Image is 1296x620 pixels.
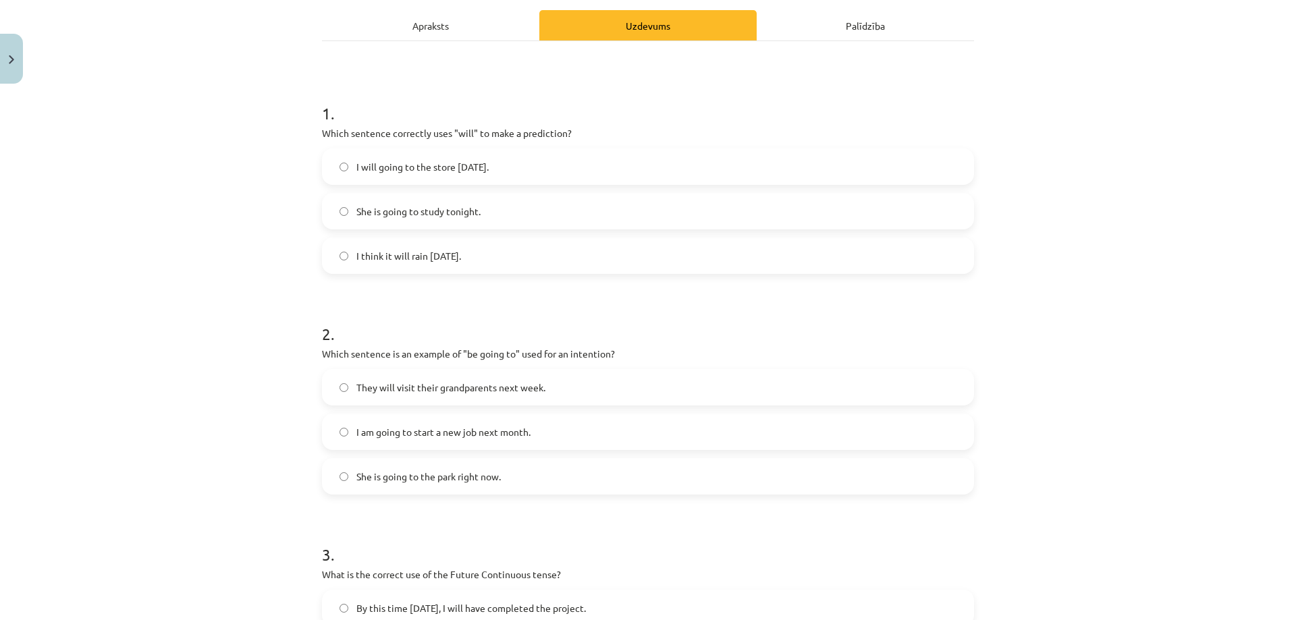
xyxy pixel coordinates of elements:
[757,10,974,40] div: Palīdzība
[356,381,545,395] span: They will visit their grandparents next week.
[340,472,348,481] input: She is going to the park right now.
[340,383,348,392] input: They will visit their grandparents next week.
[322,80,974,122] h1: 1 .
[356,160,489,174] span: I will going to the store [DATE].
[9,55,14,64] img: icon-close-lesson-0947bae3869378f0d4975bcd49f059093ad1ed9edebbc8119c70593378902aed.svg
[340,207,348,216] input: She is going to study tonight.
[322,10,539,40] div: Apraksts
[322,347,974,361] p: Which sentence is an example of "be going to" used for an intention?
[322,567,974,582] p: What is the correct use of the Future Continuous tense?
[322,301,974,343] h1: 2 .
[340,428,348,436] input: I am going to start a new job next month.
[340,252,348,260] input: I think it will rain [DATE].
[340,163,348,171] input: I will going to the store [DATE].
[356,249,461,263] span: I think it will rain [DATE].
[356,470,501,484] span: She is going to the park right now.
[322,126,974,140] p: Which sentence correctly uses "will" to make a prediction?
[356,601,586,615] span: By this time [DATE], I will have completed the project.
[539,10,757,40] div: Uzdevums
[322,522,974,563] h1: 3 .
[340,604,348,613] input: By this time [DATE], I will have completed the project.
[356,204,481,219] span: She is going to study tonight.
[356,425,531,439] span: I am going to start a new job next month.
